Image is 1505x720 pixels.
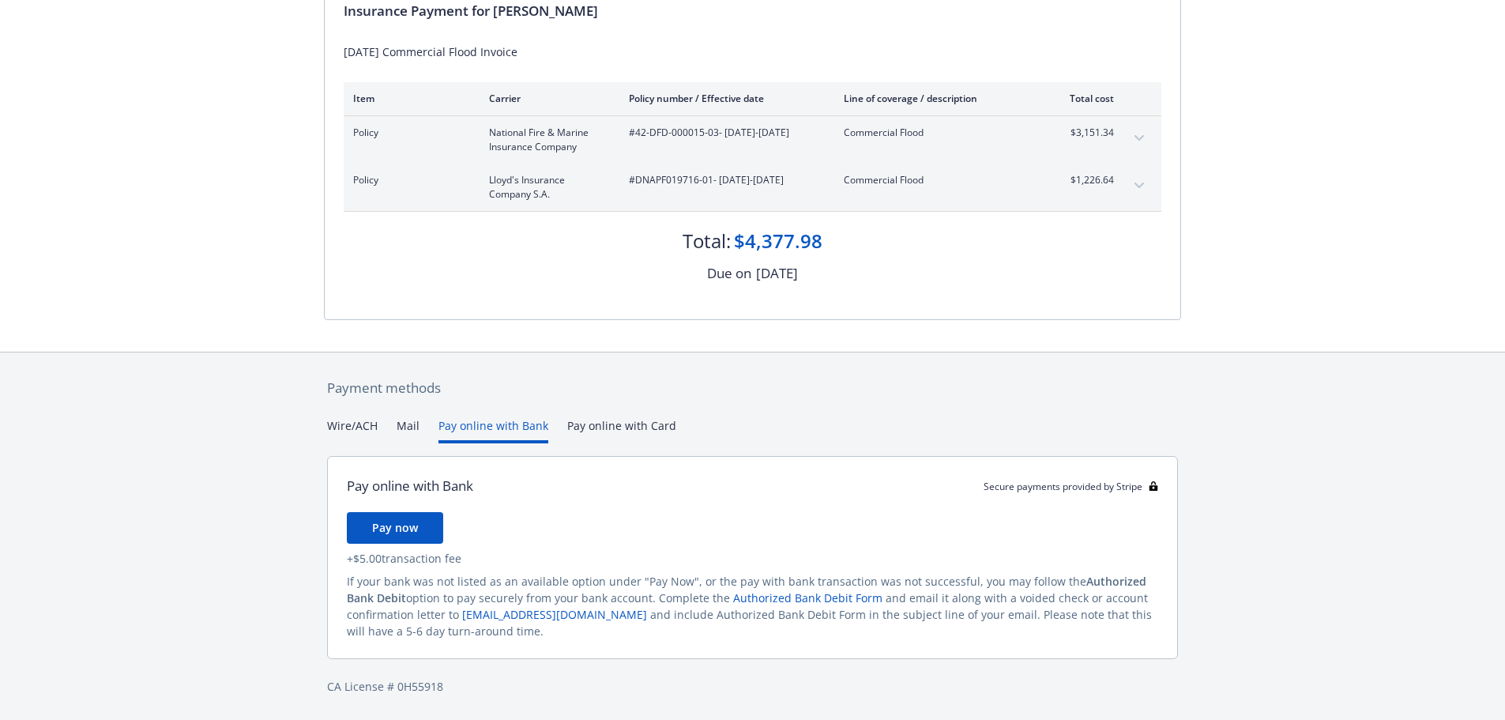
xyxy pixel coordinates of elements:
[353,92,464,105] div: Item
[629,92,818,105] div: Policy number / Effective date
[1055,173,1114,187] span: $1,226.64
[489,126,604,154] span: National Fire & Marine Insurance Company
[1055,126,1114,140] span: $3,151.34
[462,607,647,622] a: [EMAIL_ADDRESS][DOMAIN_NAME]
[353,126,464,140] span: Policy
[344,164,1161,211] div: PolicyLloyd's Insurance Company S.A.#DNAPF019716-01- [DATE]-[DATE]Commercial Flood$1,226.64expand...
[844,126,1029,140] span: Commercial Flood
[347,476,473,496] div: Pay online with Bank
[372,520,418,535] span: Pay now
[1127,173,1152,198] button: expand content
[1127,126,1152,151] button: expand content
[489,173,604,202] span: Lloyd's Insurance Company S.A.
[344,1,1161,21] div: Insurance Payment for [PERSON_NAME]
[347,574,1146,605] span: Authorized Bank Debit
[734,228,822,254] div: $4,377.98
[327,678,1178,695] div: CA License # 0H55918
[733,590,882,605] a: Authorized Bank Debit Form
[489,92,604,105] div: Carrier
[353,173,464,187] span: Policy
[984,480,1158,493] div: Secure payments provided by Stripe
[683,228,731,254] div: Total:
[707,263,751,284] div: Due on
[347,550,1158,567] div: + $5.00 transaction fee
[327,417,378,443] button: Wire/ACH
[438,417,548,443] button: Pay online with Bank
[629,126,818,140] span: #42-DFD-000015-03 - [DATE]-[DATE]
[844,173,1029,187] span: Commercial Flood
[397,417,420,443] button: Mail
[344,116,1161,164] div: PolicyNational Fire & Marine Insurance Company#42-DFD-000015-03- [DATE]-[DATE]Commercial Flood$3,...
[844,92,1029,105] div: Line of coverage / description
[347,512,443,544] button: Pay now
[327,378,1178,398] div: Payment methods
[629,173,818,187] span: #DNAPF019716-01 - [DATE]-[DATE]
[1055,92,1114,105] div: Total cost
[567,417,676,443] button: Pay online with Card
[347,573,1158,639] div: If your bank was not listed as an available option under "Pay Now", or the pay with bank transact...
[344,43,1161,60] div: [DATE] Commercial Flood Invoice
[756,263,798,284] div: [DATE]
